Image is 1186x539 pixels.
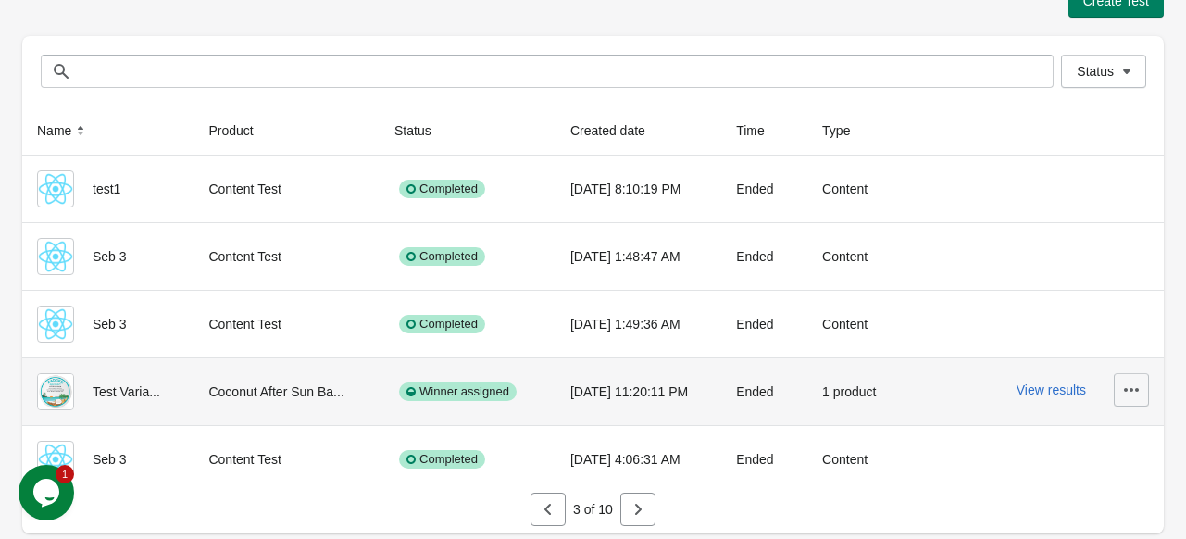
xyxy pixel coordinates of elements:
button: Time [729,114,791,147]
div: Content Test [208,238,365,275]
div: Ended [736,306,793,343]
div: Content [822,170,887,207]
div: [DATE] 4:06:31 AM [570,441,706,478]
div: [DATE] 11:20:11 PM [570,373,706,410]
div: test1 [37,170,179,207]
div: [DATE] 8:10:19 PM [570,170,706,207]
div: Seb 3 [37,238,179,275]
div: Ended [736,373,793,410]
button: Created date [563,114,671,147]
button: View results [1017,382,1086,397]
button: Status [387,114,457,147]
div: Content [822,238,887,275]
div: Ended [736,441,793,478]
div: Completed [399,450,485,469]
div: Completed [399,315,485,333]
div: [DATE] 1:49:36 AM [570,306,706,343]
div: Coconut After Sun Ba... [208,373,365,410]
div: Content Test [208,441,365,478]
div: Ended [736,238,793,275]
div: Seb 3 [37,306,179,343]
div: Content Test [208,306,365,343]
div: Winner assigned [399,382,517,401]
div: 1 product [822,373,887,410]
div: Content Test [208,170,365,207]
button: Product [201,114,279,147]
iframe: chat widget [19,465,78,520]
button: Status [1061,55,1146,88]
div: Content [822,441,887,478]
button: Type [815,114,876,147]
div: Seb 3 [37,441,179,478]
div: Test Varia... [37,373,179,410]
button: Name [30,114,97,147]
div: Content [822,306,887,343]
div: Completed [399,180,485,198]
span: Status [1077,64,1114,79]
div: Completed [399,247,485,266]
div: [DATE] 1:48:47 AM [570,238,706,275]
div: Ended [736,170,793,207]
span: 3 of 10 [573,502,613,517]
